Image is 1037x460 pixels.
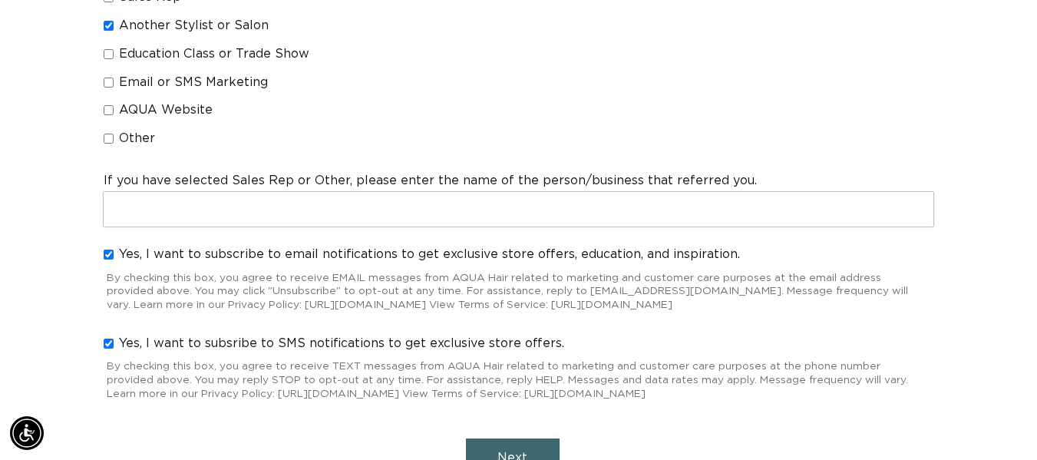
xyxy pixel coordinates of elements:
[119,102,213,118] span: AQUA Website
[119,18,269,34] span: Another Stylist or Salon
[119,247,740,263] span: Yes, I want to subscribe to email notifications to get exclusive store offers, education, and ins...
[119,74,268,91] span: Email or SMS Marketing
[119,336,564,352] span: Yes, I want to subsribe to SMS notifications to get exclusive store offers.
[119,131,155,147] span: Other
[119,46,309,62] span: Education Class or Trade Show
[104,354,933,404] div: By checking this box, you agree to receive TEXT messages from AQUA Hair related to marketing and ...
[104,266,933,316] div: By checking this box, you agree to receive EMAIL messages from AQUA Hair related to marketing and...
[833,294,1037,460] iframe: Chat Widget
[10,416,44,450] div: Accessibility Menu
[104,173,757,189] label: If you have selected Sales Rep or Other, please enter the name of the person/business that referr...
